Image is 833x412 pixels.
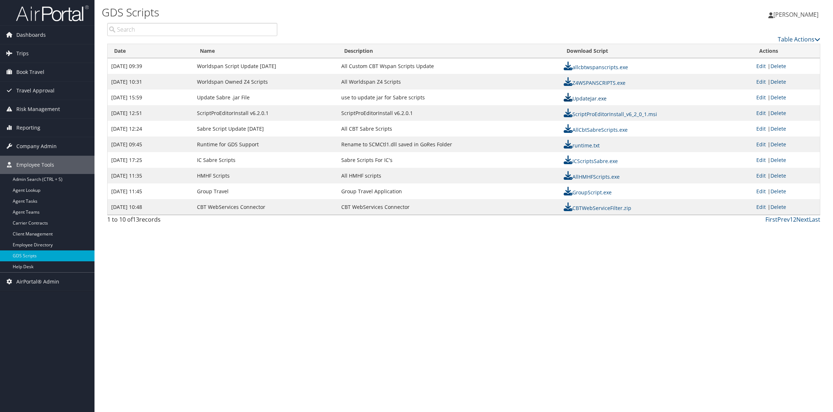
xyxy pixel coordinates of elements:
[753,183,820,199] td: |
[338,168,560,183] td: All HMHF scripts
[770,188,786,195] a: Delete
[756,125,766,132] a: Edit
[193,121,338,136] td: Sabre Script Update [DATE]
[108,105,193,121] td: [DATE] 12:51
[564,126,628,133] a: AllCbtSabreScripts.exe
[756,141,766,148] a: Edit
[564,95,607,102] a: UpdateJar.exe
[778,35,820,43] a: Table Actions
[756,94,766,101] a: Edit
[770,78,786,85] a: Delete
[16,156,54,174] span: Employee Tools
[770,125,786,132] a: Delete
[193,44,338,58] th: Name: activate to sort column ascending
[193,136,338,152] td: Runtime for GDS Support
[770,94,786,101] a: Delete
[338,105,560,121] td: ScriptProEditorInstall v6.2.0.1
[770,110,786,116] a: Delete
[756,78,766,85] a: Edit
[753,199,820,215] td: |
[756,188,766,195] a: Edit
[770,63,786,70] a: Delete
[108,44,193,58] th: Date: activate to sort column ascending
[756,203,766,210] a: Edit
[753,74,820,90] td: |
[338,183,560,199] td: Group Travel Application
[193,58,338,74] td: Worldspan Script Update [DATE]
[193,105,338,121] td: ScriptProEditorInstall v6.2.0.1
[770,141,786,148] a: Delete
[790,215,793,223] a: 1
[753,90,820,105] td: |
[16,63,44,81] span: Book Travel
[133,215,139,223] span: 13
[338,58,560,74] td: All Custom CBT Wspan Scripts Update
[108,183,193,199] td: [DATE] 11:45
[107,23,277,36] input: Search
[16,100,60,118] span: Risk Management
[338,90,560,105] td: use to update jar for Sabre scripts
[756,157,766,163] a: Edit
[108,152,193,168] td: [DATE] 17:25
[193,168,338,183] td: HMHF Scripts
[770,172,786,179] a: Delete
[16,119,40,137] span: Reporting
[768,4,826,25] a: [PERSON_NAME]
[564,142,600,149] a: runtime.txt
[564,79,625,86] a: Z4WSPANSCRIPTS.exe
[193,152,338,168] td: IC Sabre Scripts
[753,121,820,136] td: |
[338,121,560,136] td: All CBT Sabre Scripts
[108,136,193,152] td: [DATE] 09:45
[16,273,59,291] span: AirPortal® Admin
[564,64,628,71] a: allcbtwspanscripts.exe
[16,44,29,63] span: Trips
[338,152,560,168] td: Sabre Scripts For IC's
[809,215,820,223] a: Last
[193,199,338,215] td: CBT WebServices Connector
[338,44,560,58] th: Description: activate to sort column ascending
[193,74,338,90] td: Worldspan Owned Z4 Scripts
[108,74,193,90] td: [DATE] 10:31
[564,205,631,211] a: CBTWebServiceFilter.zip
[102,5,584,20] h1: GDS Scripts
[753,44,820,58] th: Actions
[564,189,612,196] a: GroupScript.exe
[770,157,786,163] a: Delete
[765,215,777,223] a: First
[108,58,193,74] td: [DATE] 09:39
[756,110,766,116] a: Edit
[338,199,560,215] td: CBT WebServices Connector
[338,74,560,90] td: All Worldspan Z4 Scripts
[796,215,809,223] a: Next
[108,199,193,215] td: [DATE] 10:48
[16,82,55,100] span: Travel Approval
[773,11,818,19] span: [PERSON_NAME]
[564,111,657,118] a: ScriptProEditorInstall_v6_2_0_1.msi
[108,90,193,105] td: [DATE] 15:59
[107,215,277,227] div: 1 to 10 of records
[770,203,786,210] a: Delete
[560,44,753,58] th: Download Script: activate to sort column ascending
[756,172,766,179] a: Edit
[756,63,766,70] a: Edit
[16,5,89,22] img: airportal-logo.png
[16,137,57,155] span: Company Admin
[193,90,338,105] td: Update Sabre .jar File
[108,168,193,183] td: [DATE] 11:35
[338,136,560,152] td: Rename to SCMCtl1.dll saved in GoRes Folder
[193,183,338,199] td: Group Travel
[753,152,820,168] td: |
[777,215,790,223] a: Prev
[753,58,820,74] td: |
[753,168,820,183] td: |
[753,105,820,121] td: |
[108,121,193,136] td: [DATE] 12:24
[16,26,46,44] span: Dashboards
[753,136,820,152] td: |
[564,173,620,180] a: AllHMHFScripts.exe
[793,215,796,223] a: 2
[564,158,618,165] a: ICScriptsSabre.exe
